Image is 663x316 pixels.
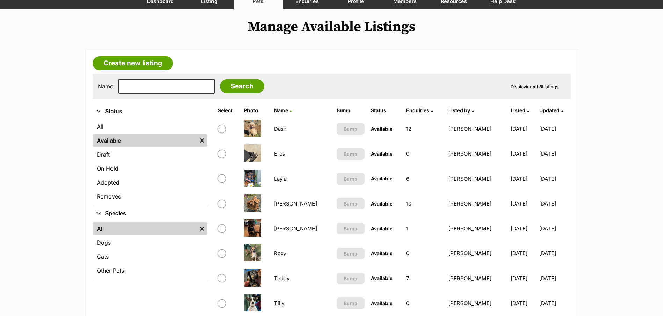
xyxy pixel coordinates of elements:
a: On Hold [93,162,207,175]
td: [DATE] [508,192,539,216]
td: 6 [403,167,445,191]
span: Updated [539,107,560,113]
a: [PERSON_NAME] [448,200,491,207]
button: Bump [337,123,365,135]
a: Adopted [93,176,207,189]
a: Remove filter [197,222,207,235]
a: [PERSON_NAME] [448,175,491,182]
a: Listed by [448,107,474,113]
td: [DATE] [539,291,570,315]
a: Layla [274,175,287,182]
td: [DATE] [508,266,539,290]
td: [DATE] [539,117,570,141]
a: Available [93,134,197,147]
div: Status [93,119,207,206]
td: [DATE] [539,192,570,216]
a: [PERSON_NAME] [448,225,491,232]
a: [PERSON_NAME] [448,300,491,307]
input: Search [220,79,264,93]
button: Species [93,209,207,218]
a: Listed [511,107,529,113]
a: [PERSON_NAME] [448,275,491,282]
span: Available [371,175,392,181]
th: Status [368,105,403,116]
td: [DATE] [508,216,539,240]
div: Species [93,221,207,280]
a: [PERSON_NAME] [274,225,317,232]
td: [DATE] [539,142,570,166]
td: [DATE] [508,142,539,166]
span: Available [371,225,392,231]
a: Tilly [274,300,284,307]
a: [PERSON_NAME] [448,125,491,132]
span: Bump [344,125,358,132]
a: Teddy [274,275,289,282]
button: Bump [337,148,365,160]
td: [DATE] [539,241,570,265]
button: Bump [337,297,365,309]
span: Bump [344,250,358,257]
a: Draft [93,148,207,161]
th: Bump [334,105,368,116]
td: [DATE] [539,266,570,290]
strong: all 8 [533,84,542,89]
td: [DATE] [508,241,539,265]
td: 0 [403,142,445,166]
span: Bump [344,175,358,182]
td: 0 [403,241,445,265]
button: Bump [337,223,365,234]
span: Listed [511,107,525,113]
td: 1 [403,216,445,240]
button: Bump [337,173,365,185]
label: Name [98,83,113,89]
td: [DATE] [508,167,539,191]
td: [DATE] [539,167,570,191]
td: 0 [403,291,445,315]
td: [DATE] [539,216,570,240]
td: [DATE] [508,117,539,141]
td: 12 [403,117,445,141]
a: [PERSON_NAME] [274,200,317,207]
span: Available [371,126,392,132]
span: Available [371,275,392,281]
button: Bump [337,198,365,209]
span: Available [371,201,392,207]
a: Roxy [274,250,286,257]
a: Create new listing [93,56,173,70]
a: Dogs [93,236,207,249]
a: All [93,222,197,235]
th: Photo [241,105,271,116]
span: Available [371,300,392,306]
a: Remove filter [197,134,207,147]
span: Bump [344,225,358,232]
span: Available [371,250,392,256]
a: Removed [93,190,207,203]
a: [PERSON_NAME] [448,150,491,157]
td: 7 [403,266,445,290]
span: Bump [344,200,358,207]
a: Cats [93,250,207,263]
span: Available [371,151,392,157]
a: Dash [274,125,287,132]
a: Updated [539,107,563,113]
th: Select [215,105,241,116]
a: Name [274,107,292,113]
button: Status [93,107,207,116]
span: translation missing: en.admin.listings.index.attributes.enquiries [406,107,429,113]
td: [DATE] [508,291,539,315]
span: Name [274,107,288,113]
a: [PERSON_NAME] [448,250,491,257]
span: Bump [344,150,358,158]
td: 10 [403,192,445,216]
span: Displaying Listings [511,84,558,89]
button: Bump [337,248,365,259]
span: Bump [344,300,358,307]
a: All [93,120,207,133]
button: Bump [337,273,365,284]
a: Eros [274,150,285,157]
span: Listed by [448,107,470,113]
a: Other Pets [93,264,207,277]
span: Bump [344,275,358,282]
a: Enquiries [406,107,433,113]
